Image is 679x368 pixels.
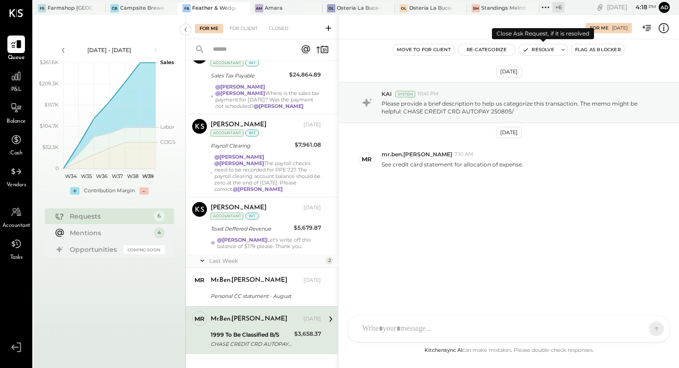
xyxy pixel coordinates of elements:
button: Move to for client [393,44,455,55]
div: OL [327,4,335,12]
div: Amara [265,5,283,12]
text: 0 [55,165,59,172]
div: Coming Soon [123,245,165,254]
div: The payroll checks need to be recorded for PPE 7.27. The payroll clearing account balance should ... [214,154,321,192]
strong: @[PERSON_NAME] [233,186,283,192]
div: 2 [326,257,333,264]
a: Cash [0,131,32,158]
span: 4 : 18 [629,3,647,12]
div: Mentions [70,228,149,237]
div: FS [38,4,46,12]
strong: @[PERSON_NAME] [254,103,303,109]
div: Let's write off this balance of $179 please. Thank you. [217,237,321,249]
strong: @[PERSON_NAME] [215,90,265,96]
div: Accountant [211,130,243,137]
div: F& [182,4,191,12]
div: Farmshop [GEOGRAPHIC_DATA][PERSON_NAME] [48,5,92,12]
div: Osteria La Buca- [PERSON_NAME][GEOGRAPHIC_DATA] [337,5,381,12]
div: For Client [225,24,262,33]
button: Ad [659,2,670,13]
text: Labor [160,124,174,130]
a: Accountant [0,203,32,230]
span: P&L [11,86,22,94]
div: [DATE] [303,121,321,129]
div: Sales Tax Payable [211,71,286,80]
text: COGS [160,139,176,145]
span: 7:10 AM [455,151,473,158]
div: Am [255,4,263,12]
div: CB [110,4,119,12]
a: P&L [0,67,32,94]
strong: @[PERSON_NAME] [215,83,265,90]
span: KAI [382,90,392,98]
div: mr [194,276,205,285]
text: W38 [127,173,138,179]
div: 4 [154,227,165,238]
div: [DATE] [303,204,321,212]
span: Vendors [6,181,26,190]
div: [DATE] [496,66,522,77]
div: $7,961.08 [295,140,321,149]
div: mr.ben.[PERSON_NAME] [211,315,287,324]
p: See credit card statement for allocation of expense. [382,160,523,168]
div: Accountant [211,59,243,66]
div: copy link [595,2,605,12]
div: [DATE] [303,277,321,284]
span: pm [649,4,656,10]
span: Accountant [2,222,30,230]
div: mr.ben.[PERSON_NAME] [211,276,287,285]
div: + [70,187,79,195]
a: Balance [0,99,32,126]
div: Closed [264,24,293,33]
div: int [245,130,259,137]
div: Requests [70,212,149,221]
div: [PERSON_NAME] [211,120,267,130]
span: mr.ben.[PERSON_NAME] [382,150,452,158]
div: CHASE CREDIT CRD AUTOPAY 250805/ [211,339,291,349]
span: Tasks [10,254,23,262]
button: Flag as Blocker [571,44,624,55]
div: Close Ask Request, if it is resolved [492,28,594,39]
a: Queue [0,36,32,62]
div: int [245,59,259,66]
div: Accountant [211,213,243,220]
div: [DATE] [612,25,628,31]
a: Vendors [0,163,32,190]
div: [DATE] [303,315,321,323]
div: $5,679.87 [294,223,321,232]
div: Standings Melrose [481,5,526,12]
span: Queue [8,54,25,62]
text: $261.6K [40,59,59,65]
div: [PERSON_NAME] [211,203,267,213]
text: $52.3K [42,144,59,150]
div: Osteria La Buca- Melrose [409,5,454,12]
div: Opportunities [70,245,119,254]
text: $157K [44,101,59,108]
text: W34 [65,173,77,179]
div: SM [472,4,480,12]
div: OL [400,4,408,12]
div: [DATE] [607,3,656,12]
span: Cash [10,149,22,158]
div: Last Week [209,257,323,265]
span: Balance [6,118,26,126]
div: - [139,187,149,195]
text: $104.7K [40,123,59,129]
text: W36 [96,173,107,179]
div: + 6 [552,2,564,12]
div: System [395,91,415,97]
div: [DATE] [496,127,522,138]
div: $24,864.89 [289,70,321,79]
div: $3,658.37 [294,329,321,338]
strong: @[PERSON_NAME] [217,237,267,243]
text: W37 [111,173,122,179]
span: 10:41 PM [418,90,439,98]
p: Please provide a brief description to help us categorize this transaction. The memo might be help... [382,100,657,115]
div: 1999 To Be Classified B/S [211,330,291,339]
div: 6 [154,211,165,222]
div: Where is the sales tax payment for [DATE]? Was the payment not scheduled? [215,83,321,109]
text: Sales [160,59,174,65]
text: W35 [81,173,92,179]
div: mr [362,155,372,164]
div: Payroll Clearing [211,141,292,150]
